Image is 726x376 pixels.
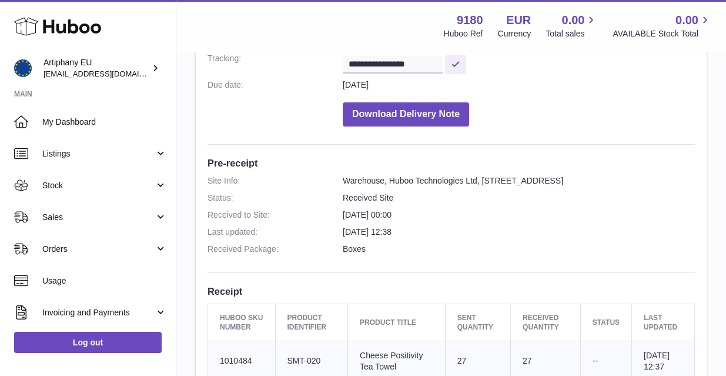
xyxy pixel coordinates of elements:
[208,304,276,341] th: Huboo SKU Number
[546,12,598,39] a: 0.00 Total sales
[562,12,585,28] span: 0.00
[208,227,343,238] dt: Last updated:
[208,53,343,74] dt: Tracking:
[498,28,531,39] div: Currency
[457,12,483,28] strong: 9180
[511,304,581,341] th: Received Quantity
[42,275,167,287] span: Usage
[343,227,695,238] dd: [DATE] 12:38
[632,304,695,341] th: Last updated
[42,117,167,128] span: My Dashboard
[675,12,698,28] span: 0.00
[208,285,695,298] h3: Receipt
[14,59,32,77] img: artiphany@artiphany.eu
[343,102,469,127] button: Download Delivery Note
[275,304,348,341] th: Product Identifier
[42,307,155,318] span: Invoicing and Payments
[42,180,155,191] span: Stock
[343,209,695,221] dd: [DATE] 00:00
[44,57,149,79] div: Artiphany EU
[208,244,343,255] dt: Received Package:
[44,69,173,78] span: [EMAIL_ADDRESS][DOMAIN_NAME]
[546,28,598,39] span: Total sales
[208,209,343,221] dt: Received to Site:
[208,192,343,204] dt: Status:
[343,175,695,187] dd: Warehouse, Huboo Technologies Ltd, [STREET_ADDRESS]
[445,304,510,341] th: Sent Quantity
[613,28,712,39] span: AVAILABLE Stock Total
[42,212,155,223] span: Sales
[580,304,631,341] th: Status
[42,148,155,159] span: Listings
[14,332,162,353] a: Log out
[42,244,155,255] span: Orders
[613,12,712,39] a: 0.00 AVAILABLE Stock Total
[343,79,695,91] dd: [DATE]
[343,244,695,255] dd: Boxes
[348,304,446,341] th: Product title
[444,28,483,39] div: Huboo Ref
[208,157,695,169] h3: Pre-receipt
[506,12,531,28] strong: EUR
[208,175,343,187] dt: Site Info:
[208,79,343,91] dt: Due date:
[343,192,695,204] dd: Received Site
